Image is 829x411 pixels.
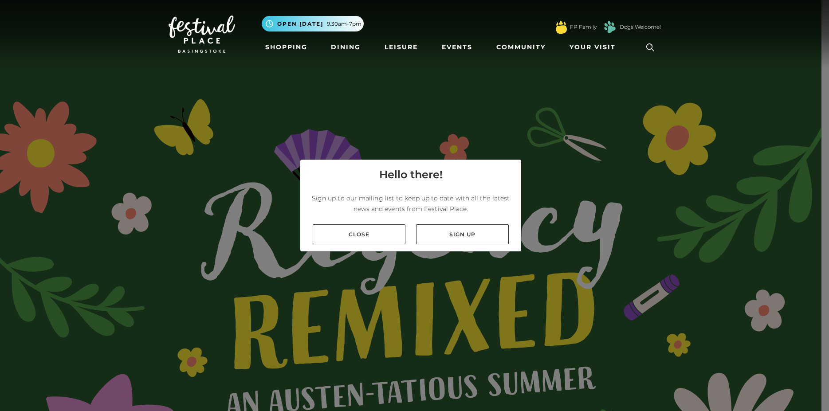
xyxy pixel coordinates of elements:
p: Sign up to our mailing list to keep up to date with all the latest news and events from Festival ... [307,193,514,214]
a: Shopping [262,39,311,55]
span: Your Visit [570,43,616,52]
a: Community [493,39,549,55]
a: Dogs Welcome! [620,23,661,31]
a: FP Family [570,23,597,31]
a: Your Visit [566,39,624,55]
button: Open [DATE] 9.30am-7pm [262,16,364,31]
a: Dining [327,39,364,55]
a: Sign up [416,224,509,244]
a: Close [313,224,405,244]
a: Events [438,39,476,55]
span: 9.30am-7pm [327,20,361,28]
h4: Hello there! [379,167,443,183]
span: Open [DATE] [277,20,323,28]
a: Leisure [381,39,421,55]
img: Festival Place Logo [169,16,235,53]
